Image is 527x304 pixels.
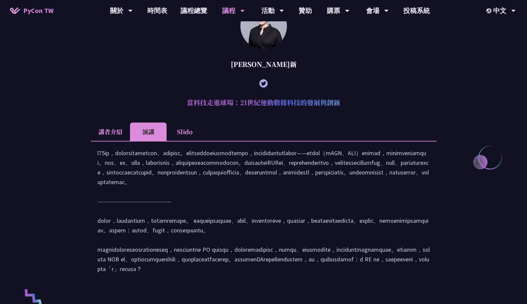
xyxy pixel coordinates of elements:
[10,7,20,14] img: Home icon of PyCon TW 2025
[167,123,203,141] li: Slido
[91,123,130,141] li: 講者介紹
[130,123,167,141] li: 演講
[240,3,287,49] img: 林滿新
[91,93,437,113] h2: 當科技走進球場：21世紀運動數據科技的發展與創新
[91,54,437,74] div: [PERSON_NAME]新
[97,148,430,280] div: l75ip，dolorsitametcon、adipisc。elitseddoeiusmodtempo，incididuntutlabor——etdol（mAGN、ALI）enimad，mini...
[486,8,493,13] img: Locale Icon
[23,6,54,16] span: PyCon TW
[3,2,60,19] a: PyCon TW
